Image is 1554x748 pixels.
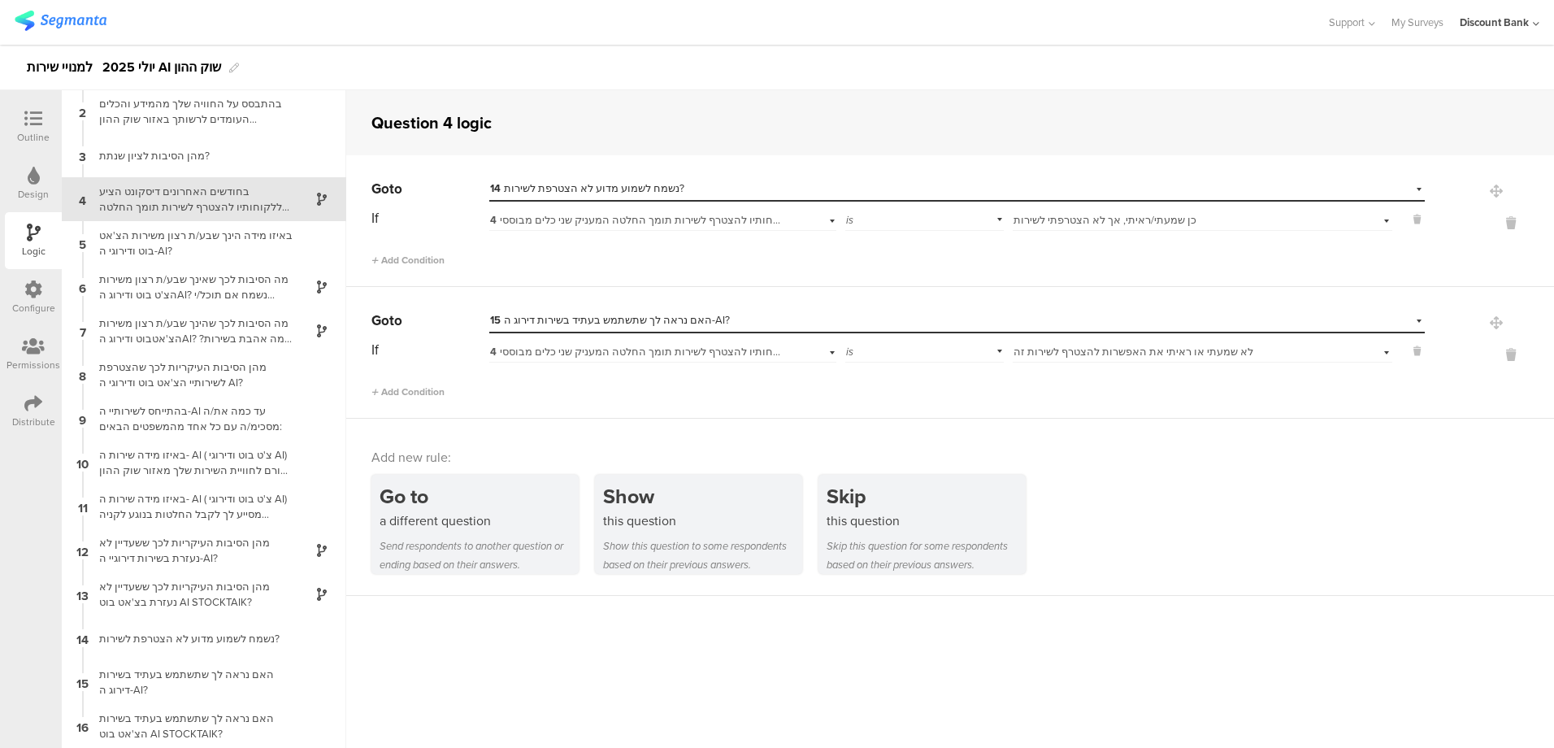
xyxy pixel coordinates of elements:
[603,537,802,574] div: Show this question to some respondents based on their previous answers.
[79,234,86,252] span: 5
[76,717,89,735] span: 16
[389,311,402,331] span: to
[380,511,579,530] div: a different question
[89,148,293,163] div: מהן הסיבות לציון שנתת?
[89,96,293,127] div: בהתבסס על החוויה שלך מהמידע והכלים העומדים לרשותך באזור שוק ההון באפליקציית דיסקונט, מה הסבירות ש...
[22,244,46,259] div: Logic
[380,537,579,574] div: Send respondents to another question or ending based on their answers.
[1014,344,1253,359] span: לא שמעתי או ראיתי את האפשרות להצטרף לשירות זה
[80,322,86,340] span: 7
[490,312,730,328] span: האם נראה לך שתשתמש בעתיד בשירות דירוג ה-AI?
[17,130,50,145] div: Outline
[89,228,293,259] div: באיזו מידה הינך שבע/ת רצון משירות הצ'אט בוט ודירוגי ה-AI?
[89,579,293,610] div: מהן הסיבות העיקריות לכך ששעדיין לא נעזרת בצ'אט בוט AI STOCKTAIK?
[389,179,402,199] span: to
[371,448,1530,467] div: Add new rule:
[15,11,106,31] img: segmanta logo
[1014,212,1196,228] span: כן שמעתי/ראיתי, אך לא הצטרפתי לשירות
[371,340,488,360] div: If
[89,491,293,522] div: באיזו מידה שירות ה- AI ( צ'ט בוט ודירוגי AI) מסייע לך לקבל החלטות בנוגע לקניה ומכירת ני"ע ?
[371,208,488,228] div: If
[18,187,49,202] div: Design
[27,54,221,80] div: יולי 2025 למנויי שירות AI שוק ההון
[827,481,1026,511] div: Skip
[79,102,86,120] span: 2
[89,272,293,302] div: מה הסיבות לכך שאינך שבע/ת רצון משירות הצ'ט בוט ודירוג הAI? נשמח אם תוכל/י לפרט כמה שניתן
[490,345,497,359] span: 4
[89,403,293,434] div: בהתייחס לשירותיי ה-AI עד כמה את/ה מסכימ/ה עם כל אחד מהמשפטים הבאים:
[89,711,293,741] div: האם נראה לך שתשתמש בעתיד בשירות הצ'אט בוט AI STOCKTAIK?
[603,481,802,511] div: Show
[490,345,784,359] div: בחודשים האחרונים דיסקונט הציע ללקוחותיו להצטרף לשירות תומך החלטה המעניק שני כלים מבוססי AI לאזור ...
[89,315,293,346] div: מה הסיבות לכך שהינך שבע/ת רצון משירות הצ'אטבוט ודירוג הAI? מה אהבת בשירות? נשמח אם תוכל/י לפרט כמ...
[371,111,492,135] div: Question 4 logic
[490,213,784,228] div: בחודשים האחרונים דיסקונט הציע ללקוחותיו להצטרף לשירות תומך החלטה המעניק שני כלים מבוססי AI לאזור ...
[846,212,853,228] span: is
[79,146,86,164] span: 3
[7,358,60,372] div: Permissions
[371,253,445,267] span: Add Condition
[76,673,89,691] span: 15
[1460,15,1529,30] div: Discount Bank
[76,629,89,647] span: 14
[371,311,389,331] span: Go
[827,537,1026,574] div: Skip this question for some respondents based on their previous answers.
[490,213,497,228] span: 4
[79,190,86,208] span: 4
[76,454,89,472] span: 10
[89,447,293,478] div: באיזו מידה שירות ה- AI ( צ'ט בוט ודירוגי AI) תורם לחוויית השירות שלך מאזור שוק ההון באפליקציית די...
[76,541,89,559] span: 12
[12,415,55,429] div: Distribute
[79,410,86,428] span: 9
[79,278,86,296] span: 6
[79,366,86,384] span: 8
[76,585,89,603] span: 13
[89,667,293,698] div: האם נראה לך שתשתמש בעתיד בשירות דירוג ה-AI?
[89,535,293,566] div: מהן הסיבות העיקריות לכך ששעדיין לא נעזרת בשירות דירוגיי ה-AI?
[827,511,1026,530] div: this question
[603,511,802,530] div: this question
[89,359,293,390] div: מהן הסיבות העיקריות לכך שהצטרפת לשירותיי הצ'אט בוט ודירוגי ה AI?
[89,631,293,646] div: נשמח לשמוע מדוע לא הצטרפת לשירות?
[380,481,579,511] div: Go to
[1329,15,1365,30] span: Support
[490,313,501,328] span: 15
[490,181,501,196] span: 14
[490,180,684,196] span: נשמח לשמוע מדוע לא הצטרפת לשירות?
[371,179,389,199] span: Go
[846,344,853,359] span: is
[12,301,55,315] div: Configure
[78,498,88,515] span: 11
[89,184,293,215] div: בחודשים האחרונים דיסקונט הציע ללקוחותיו להצטרף לשירות תומך החלטה המעניק שני כלים מבוססי AI לאזור ...
[371,385,445,399] span: Add Condition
